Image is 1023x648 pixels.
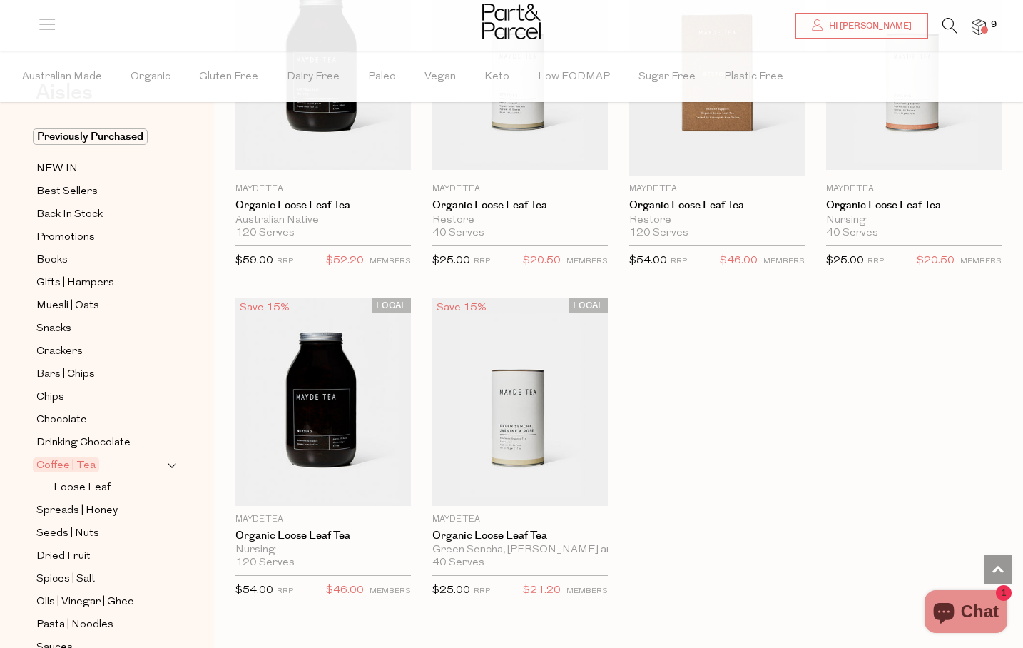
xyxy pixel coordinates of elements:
[720,252,758,270] span: $46.00
[960,258,1002,265] small: MEMBERS
[432,530,608,542] a: Organic Loose Leaf Tea
[474,258,490,265] small: RRP
[36,365,166,383] a: Bars | Chips
[36,206,103,223] span: Back In Stock
[36,252,68,269] span: Books
[523,252,561,270] span: $20.50
[36,228,166,246] a: Promotions
[370,587,411,595] small: MEMBERS
[36,183,98,201] span: Best Sellers
[482,4,541,39] img: Part&Parcel
[235,544,411,557] div: Nursing
[199,52,258,102] span: Gluten Free
[523,582,561,600] span: $21.20
[566,587,608,595] small: MEMBERS
[36,343,166,360] a: Crackers
[432,227,484,240] span: 40 Serves
[36,343,83,360] span: Crackers
[867,258,884,265] small: RRP
[432,298,491,318] div: Save 15%
[638,52,696,102] span: Sugar Free
[277,587,293,595] small: RRP
[795,13,928,39] a: Hi [PERSON_NAME]
[36,617,113,634] span: Pasta | Noodles
[36,502,118,520] span: Spreads | Honey
[36,412,87,429] span: Chocolate
[235,298,411,505] img: Organic Loose Leaf Tea
[432,199,608,212] a: Organic Loose Leaf Tea
[22,52,102,102] span: Australian Made
[54,479,166,497] a: Loose Leaf
[36,525,166,542] a: Seeds | Nuts
[235,227,295,240] span: 120 Serves
[235,513,411,526] p: Mayde Tea
[432,585,470,596] span: $25.00
[917,252,955,270] span: $20.50
[235,199,411,212] a: Organic Loose Leaf Tea
[826,214,1002,227] div: Nursing
[432,557,484,569] span: 40 Serves
[36,570,166,588] a: Spices | Salt
[629,199,805,212] a: Organic Loose Leaf Tea
[167,457,177,474] button: Expand/Collapse Coffee | Tea
[36,320,71,338] span: Snacks
[724,52,783,102] span: Plastic Free
[36,548,91,565] span: Dried Fruit
[629,227,688,240] span: 120 Serves
[36,389,64,406] span: Chips
[36,251,166,269] a: Books
[235,557,295,569] span: 120 Serves
[235,585,273,596] span: $54.00
[287,52,340,102] span: Dairy Free
[36,206,166,223] a: Back In Stock
[33,457,99,472] span: Coffee | Tea
[36,183,166,201] a: Best Sellers
[826,199,1002,212] a: Organic Loose Leaf Tea
[36,128,166,146] a: Previously Purchased
[825,20,912,32] span: Hi [PERSON_NAME]
[36,388,166,406] a: Chips
[36,160,166,178] a: NEW IN
[277,258,293,265] small: RRP
[326,582,364,600] span: $46.00
[36,229,95,246] span: Promotions
[131,52,170,102] span: Organic
[36,274,166,292] a: Gifts | Hampers
[826,255,864,266] span: $25.00
[987,19,1000,31] span: 9
[629,255,667,266] span: $54.00
[671,258,687,265] small: RRP
[432,255,470,266] span: $25.00
[763,258,805,265] small: MEMBERS
[36,320,166,338] a: Snacks
[36,502,166,520] a: Spreads | Honey
[474,587,490,595] small: RRP
[54,480,111,497] span: Loose Leaf
[36,161,78,178] span: NEW IN
[826,183,1002,196] p: Mayde Tea
[368,52,396,102] span: Paleo
[36,297,166,315] a: Muesli | Oats
[432,183,608,196] p: Mayde Tea
[424,52,456,102] span: Vegan
[36,411,166,429] a: Chocolate
[36,275,114,292] span: Gifts | Hampers
[36,547,166,565] a: Dried Fruit
[235,298,294,318] div: Save 15%
[972,19,986,34] a: 9
[326,252,364,270] span: $52.20
[36,616,166,634] a: Pasta | Noodles
[432,214,608,227] div: Restore
[235,214,411,227] div: Australian Native
[36,593,166,611] a: Oils | Vinegar | Ghee
[36,571,96,588] span: Spices | Salt
[566,258,608,265] small: MEMBERS
[370,258,411,265] small: MEMBERS
[235,183,411,196] p: Mayde Tea
[235,530,411,542] a: Organic Loose Leaf Tea
[826,227,878,240] span: 40 Serves
[432,513,608,526] p: Mayde Tea
[36,525,99,542] span: Seeds | Nuts
[432,544,608,557] div: Green Sencha, [PERSON_NAME] and [PERSON_NAME]
[33,128,148,145] span: Previously Purchased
